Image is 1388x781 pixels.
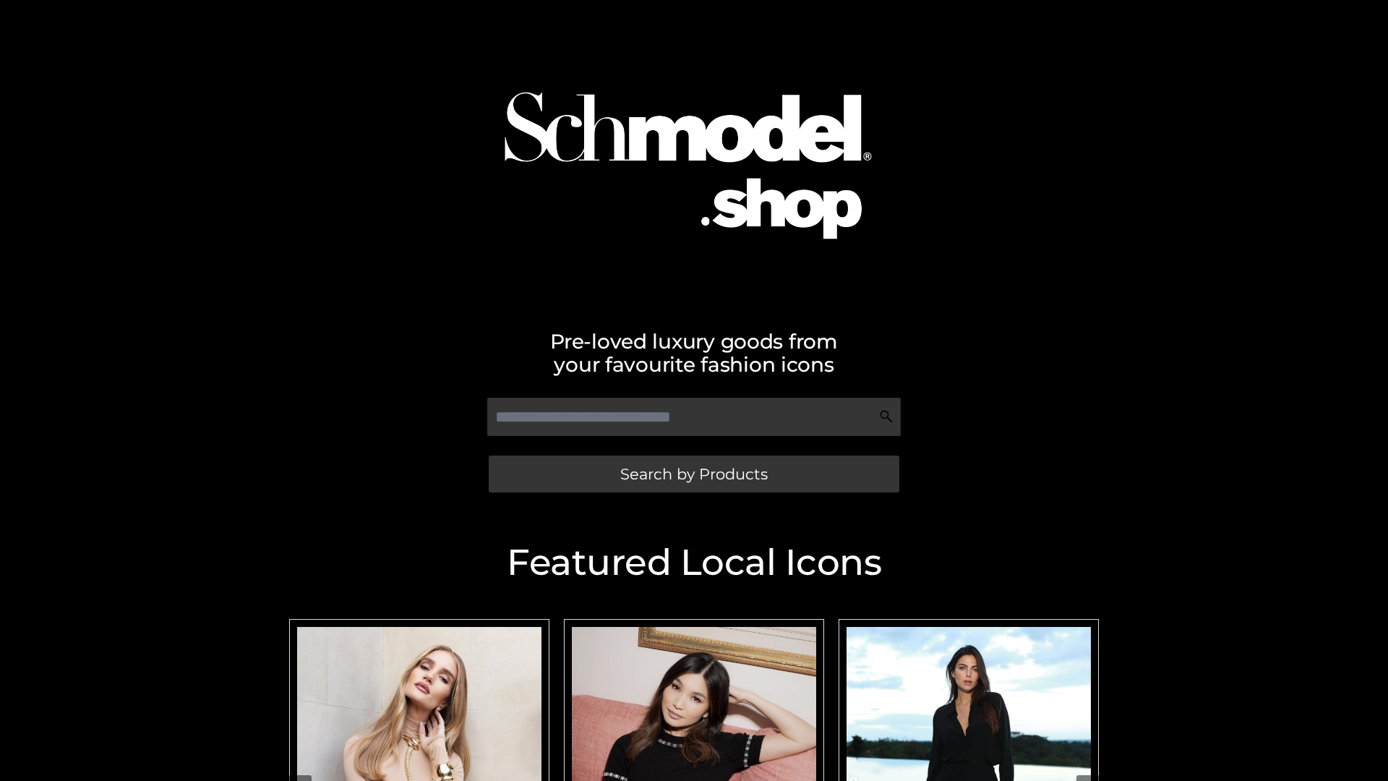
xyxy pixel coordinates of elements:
span: Search by Products [620,466,768,482]
a: Search by Products [489,456,899,492]
h2: Featured Local Icons​ [282,545,1106,581]
h2: Pre-loved luxury goods from your favourite fashion icons [282,330,1106,376]
img: Search Icon [879,409,894,424]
